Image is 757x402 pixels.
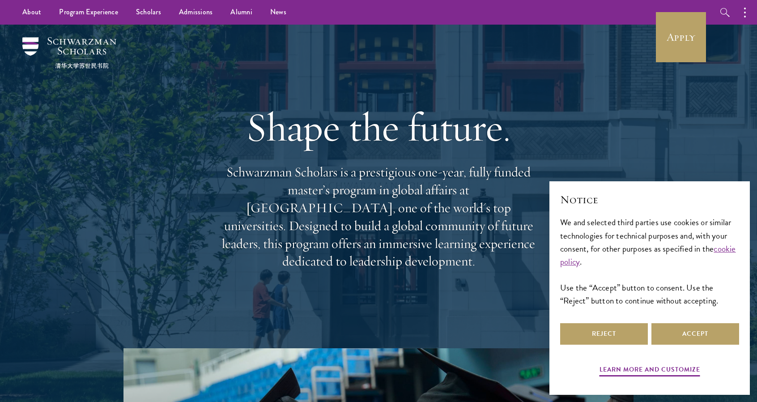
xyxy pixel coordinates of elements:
button: Reject [560,323,648,345]
a: cookie policy [560,242,736,268]
a: Apply [656,12,706,62]
img: Schwarzman Scholars [22,37,116,68]
h2: Notice [560,192,739,207]
button: Accept [651,323,739,345]
button: Learn more and customize [600,364,700,378]
div: We and selected third parties use cookies or similar technologies for technical purposes and, wit... [560,216,739,307]
p: Schwarzman Scholars is a prestigious one-year, fully funded master’s program in global affairs at... [217,163,540,270]
h1: Shape the future. [217,102,540,152]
